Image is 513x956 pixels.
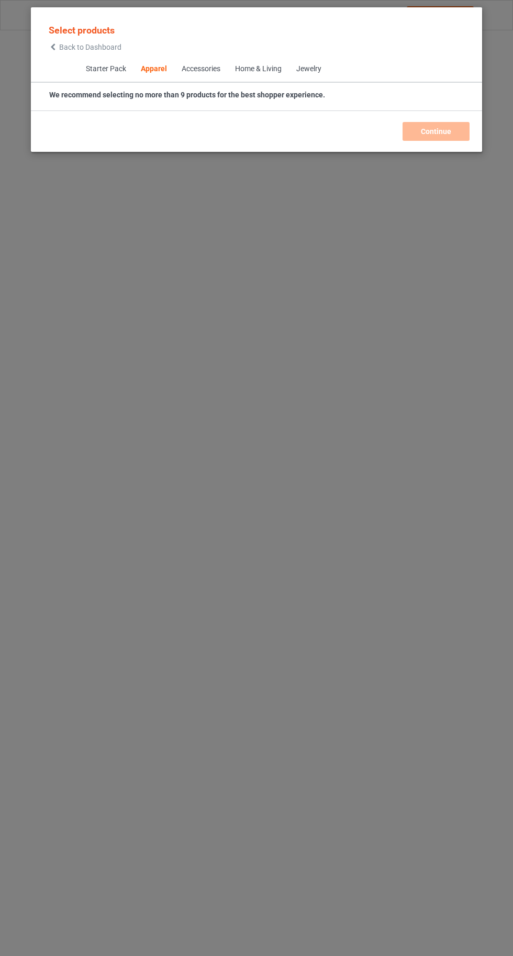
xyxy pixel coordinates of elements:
[59,43,121,51] span: Back to Dashboard
[296,64,321,74] div: Jewelry
[235,64,281,74] div: Home & Living
[49,25,115,36] span: Select products
[140,64,166,74] div: Apparel
[78,57,133,82] span: Starter Pack
[49,91,325,99] strong: We recommend selecting no more than 9 products for the best shopper experience.
[181,64,220,74] div: Accessories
